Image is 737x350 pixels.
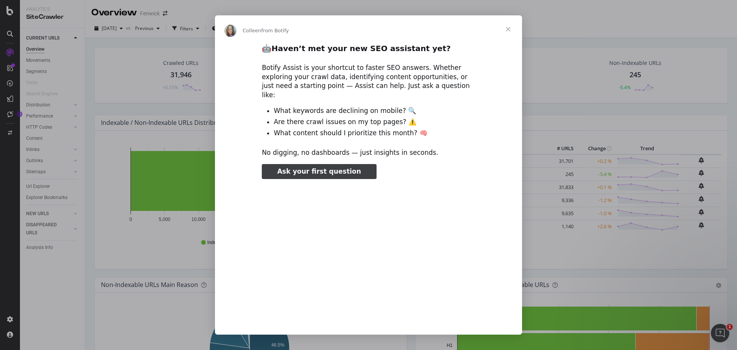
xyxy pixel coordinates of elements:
a: Ask your first question [262,164,376,179]
span: Ask your first question [277,168,361,175]
li: Are there crawl issues on my top pages? ⚠️ [274,118,475,127]
h2: 🤖 [262,43,475,58]
img: Profile image for Colleen [224,25,236,37]
span: Close [494,15,522,43]
span: from Botify [261,28,289,33]
div: No digging, no dashboards — just insights in seconds. [262,148,475,158]
b: Haven’t met your new SEO assistant yet? [271,44,451,53]
li: What keywords are declining on mobile? 🔍 [274,106,475,116]
span: Colleen [243,28,261,33]
li: What content should I prioritize this month? 🧠 [274,129,475,138]
video: Play video [208,186,529,346]
div: Botify Assist is your shortcut to faster SEO answers. Whether exploring your crawl data, identify... [262,63,475,100]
